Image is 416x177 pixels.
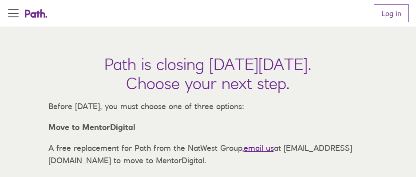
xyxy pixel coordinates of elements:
[2,2,24,24] button: Open Menu
[48,142,368,168] p: A free replacement for Path from the NatWest Group, at [EMAIL_ADDRESS][DOMAIN_NAME] to move to Me...
[48,122,135,132] strong: Move to MentorDigital
[244,143,274,153] a: email us
[374,4,409,22] a: Log in
[104,55,312,93] h1: Path is closing [DATE][DATE]. Choose your next step.
[48,100,368,113] p: Before [DATE], you must choose one of three options:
